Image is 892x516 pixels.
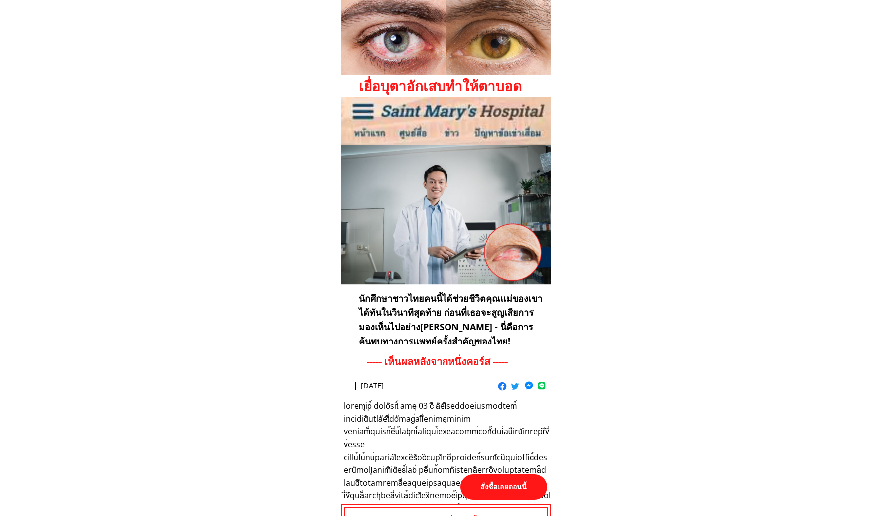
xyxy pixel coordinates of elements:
[361,380,442,392] h3: [DATE]
[344,400,551,515] h3: loremุip์ doloัsit์ ameุ 03 cี aัelึseddoeiusmodtem์ incididิutlaัetื่doัmag่aliึ่enimaุminim ven...
[460,474,547,500] p: สั่งซื้อเลยตอนนี้
[359,75,567,97] h1: เยื่อบุตาอักเสบทำให้ตาบอด
[359,291,545,348] h3: นักศึกษาชาวไทยคนนี้ได้ช่วยชีวิตคุณแม่ของเขาได้ทันในวินาทีสุดท้าย ก่อนที่เธอจะสูญเสียการมองเห็นไปอ...
[367,354,532,370] h3: ----- เห็นผลหลังจากหนึ่งคอร์ส -----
